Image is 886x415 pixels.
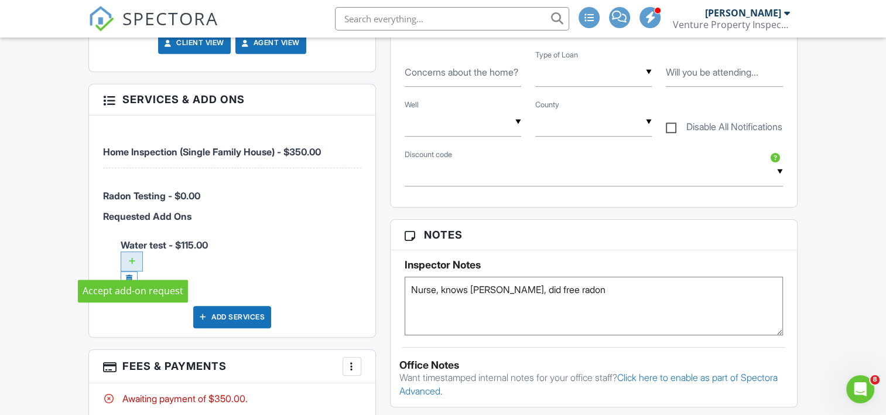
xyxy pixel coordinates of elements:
[405,259,783,271] h5: Inspector Notes
[405,66,518,79] label: Concerns about the home?
[405,58,521,87] input: Concerns about the home?
[103,212,361,222] h6: Requested Add Ons
[535,100,559,110] label: County
[103,392,361,405] div: Awaiting payment of $350.00.
[870,375,880,385] span: 8
[405,100,419,110] label: Well
[89,350,375,383] h3: Fees & Payments
[88,6,114,32] img: The Best Home Inspection Software - Spectora
[666,58,782,87] input: Will you be attending the inspection?
[121,239,361,284] span: Water test - $115.00
[666,121,782,136] label: Disable All Notifications
[89,84,375,115] h3: Services & Add ons
[240,37,300,49] a: Agent View
[535,50,578,60] label: Type of Loan
[405,277,783,335] textarea: Nurse, knows [PERSON_NAME], did free radon
[193,306,271,328] div: Add Services
[705,7,781,19] div: [PERSON_NAME]
[399,359,788,371] div: Office Notes
[103,168,361,212] li: Service: Radon Testing
[673,19,790,30] div: Venture Property Inspections, LLC
[399,372,778,396] a: Click here to enable as part of Spectora Advanced.
[103,146,321,158] span: Home Inspection (Single Family House) - $350.00
[103,124,361,168] li: Service: Home Inspection (Single Family House)
[399,371,788,397] p: Want timestamped internal notes for your office staff?
[88,16,218,40] a: SPECTORA
[666,66,758,79] label: Will you be attending the inspection?
[103,190,200,202] span: Radon Testing - $0.00
[335,7,569,30] input: Search everything...
[405,149,452,160] label: Discount code
[391,220,797,250] h3: Notes
[122,6,218,30] span: SPECTORA
[846,375,874,403] iframe: Intercom live chat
